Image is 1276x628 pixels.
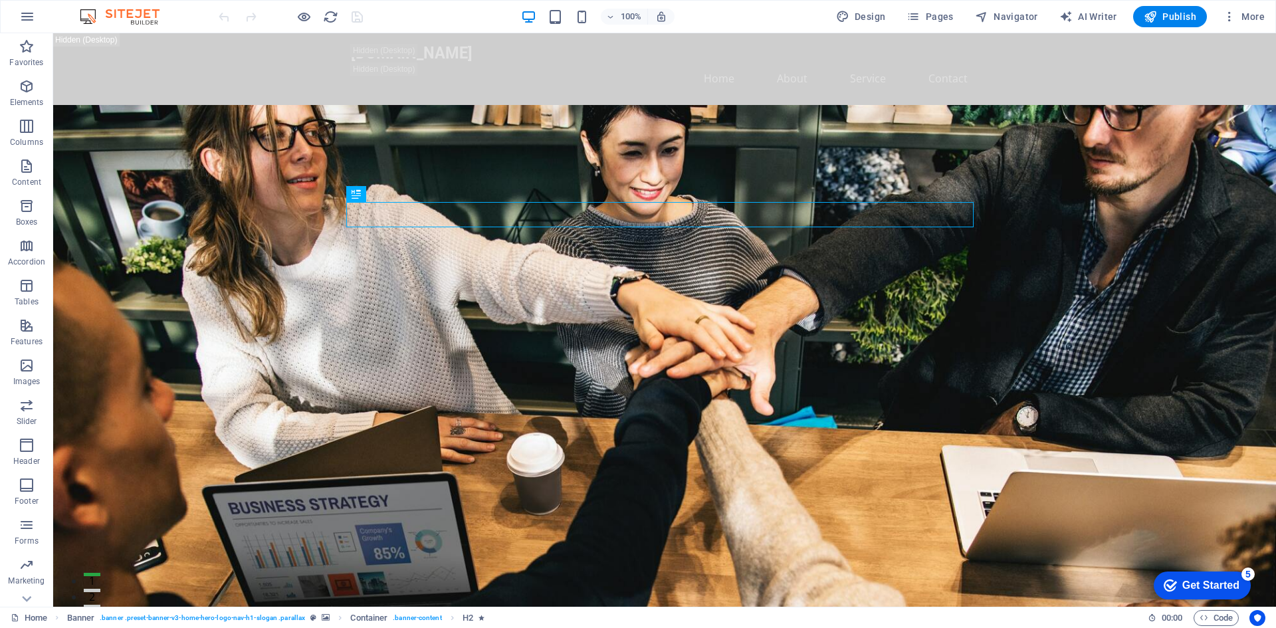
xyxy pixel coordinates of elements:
[296,9,312,25] button: Click here to leave preview mode and continue editing
[310,614,316,621] i: This element is a customizable preset
[1200,610,1233,626] span: Code
[831,6,891,27] div: Design (Ctrl+Alt+Y)
[13,456,40,467] p: Header
[67,610,95,626] span: Click to select. Double-click to edit
[8,576,45,586] p: Marketing
[970,6,1043,27] button: Navigator
[36,15,93,27] div: Get Started
[322,614,330,621] i: This element contains a background
[1144,10,1196,23] span: Publish
[1171,613,1173,623] span: :
[601,9,648,25] button: 100%
[15,536,39,546] p: Forms
[478,614,484,621] i: Element contains an animation
[350,610,387,626] span: Click to select. Double-click to edit
[16,217,38,227] p: Boxes
[1162,610,1182,626] span: 00 00
[10,97,44,108] p: Elements
[901,6,958,27] button: Pages
[11,336,43,347] p: Features
[76,9,176,25] img: Editor Logo
[975,10,1038,23] span: Navigator
[1059,10,1117,23] span: AI Writer
[17,416,37,427] p: Slider
[836,10,886,23] span: Design
[8,257,45,267] p: Accordion
[10,137,43,148] p: Columns
[1223,10,1265,23] span: More
[621,9,642,25] h6: 100%
[831,6,891,27] button: Design
[15,496,39,506] p: Footer
[7,7,104,35] div: Get Started 5 items remaining, 0% complete
[13,376,41,387] p: Images
[655,11,667,23] i: On resize automatically adjust zoom level to fit chosen device.
[31,572,47,575] button: 3
[463,610,473,626] span: Click to select. Double-click to edit
[11,610,47,626] a: Click to cancel selection. Double-click to open Pages
[67,610,485,626] nav: breadcrumb
[1249,610,1265,626] button: Usercentrics
[322,9,338,25] button: reload
[95,3,108,16] div: 5
[100,610,305,626] span: . banner .preset-banner-v3-home-hero-logo-nav-h1-slogan .parallax
[1148,610,1183,626] h6: Session time
[12,177,41,187] p: Content
[31,540,47,543] button: 1
[906,10,953,23] span: Pages
[1194,610,1239,626] button: Code
[15,296,39,307] p: Tables
[323,9,338,25] i: Reload page
[9,57,43,68] p: Favorites
[1054,6,1122,27] button: AI Writer
[1218,6,1270,27] button: More
[393,610,441,626] span: . banner-content
[1133,6,1207,27] button: Publish
[31,556,47,559] button: 2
